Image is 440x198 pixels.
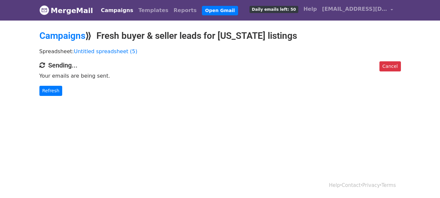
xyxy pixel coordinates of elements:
[39,86,63,96] a: Refresh
[39,61,401,69] h4: Sending...
[301,3,319,16] a: Help
[319,3,396,18] a: [EMAIL_ADDRESS][DOMAIN_NAME]
[98,4,136,17] a: Campaigns
[171,4,199,17] a: Reports
[322,5,387,13] span: [EMAIL_ADDRESS][DOMAIN_NAME]
[342,182,361,188] a: Contact
[247,3,301,16] a: Daily emails left: 50
[136,4,171,17] a: Templates
[39,5,49,15] img: MergeMail logo
[39,48,401,55] p: Spreadsheet:
[39,30,401,41] h2: ⟫ Fresh buyer & seller leads for [US_STATE] listings
[39,30,85,41] a: Campaigns
[362,182,380,188] a: Privacy
[329,182,340,188] a: Help
[39,4,93,17] a: MergeMail
[39,72,401,79] p: Your emails are being sent.
[74,48,137,54] a: Untitled spreadsheet (5)
[249,6,298,13] span: Daily emails left: 50
[379,61,401,71] a: Cancel
[202,6,238,15] a: Open Gmail
[381,182,396,188] a: Terms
